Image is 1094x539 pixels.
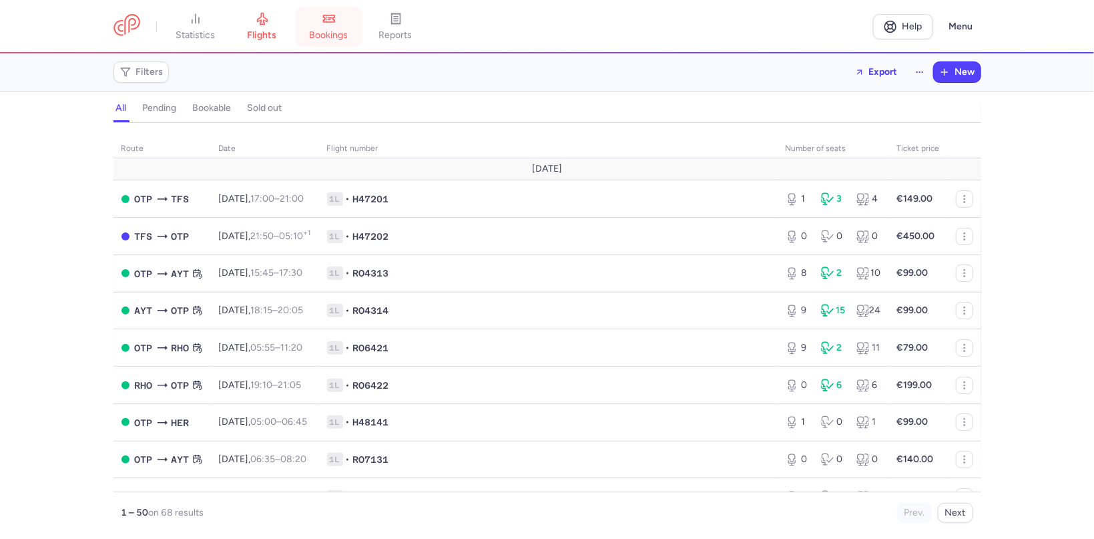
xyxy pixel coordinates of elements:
[219,491,303,502] span: [DATE],
[821,304,846,317] div: 15
[786,304,810,317] div: 9
[821,490,846,504] div: 0
[938,503,973,523] button: Next
[897,193,933,204] strong: €149.00
[897,416,928,427] strong: €99.00
[281,454,307,465] time: 08:20
[821,379,846,392] div: 6
[304,228,311,237] sup: +1
[897,491,928,502] strong: €99.00
[778,139,889,159] th: number of seats
[856,192,881,206] div: 4
[897,379,932,391] strong: €199.00
[219,379,302,391] span: [DATE],
[135,415,153,430] span: OTP
[172,452,190,467] span: AYT
[353,490,389,504] span: H48142
[897,342,928,353] strong: €79.00
[873,14,933,39] a: Help
[310,29,348,41] span: bookings
[219,193,304,204] span: [DATE],
[280,193,304,204] time: 21:00
[116,102,127,114] h4: all
[821,266,846,280] div: 2
[251,379,273,391] time: 19:10
[251,379,302,391] span: –
[821,230,846,243] div: 0
[278,379,302,391] time: 21:05
[346,341,350,355] span: •
[172,415,190,430] span: HER
[897,305,928,316] strong: €99.00
[251,491,303,502] span: –
[319,139,778,159] th: Flight number
[121,507,149,518] strong: 1 – 50
[135,266,153,281] span: OTP
[346,379,350,392] span: •
[346,415,350,429] span: •
[934,62,981,82] button: New
[353,379,389,392] span: RO6422
[786,415,810,429] div: 1
[219,454,307,465] span: [DATE],
[162,12,229,41] a: statistics
[251,230,274,242] time: 21:50
[113,14,140,39] a: CitizenPlane red outlined logo
[251,230,311,242] span: –
[353,266,389,280] span: RO4313
[282,416,308,427] time: 06:45
[280,230,311,242] time: 05:10
[353,415,389,429] span: H48141
[248,29,277,41] span: flights
[219,305,304,316] span: [DATE],
[251,305,273,316] time: 18:15
[353,304,389,317] span: RO4314
[251,491,275,502] time: 13:40
[219,267,303,279] span: [DATE],
[327,453,343,466] span: 1L
[379,29,413,41] span: reports
[219,416,308,427] span: [DATE],
[846,61,906,83] button: Export
[856,490,881,504] div: 7
[281,342,303,353] time: 11:20
[856,379,881,392] div: 6
[897,454,934,465] strong: €140.00
[172,378,190,393] span: OTP
[251,416,308,427] span: –
[786,379,810,392] div: 0
[135,341,153,355] span: OTP
[856,415,881,429] div: 1
[786,230,810,243] div: 0
[856,304,881,317] div: 24
[143,102,177,114] h4: pending
[353,453,389,466] span: RO7131
[856,266,881,280] div: 10
[786,266,810,280] div: 8
[346,453,350,466] span: •
[327,304,343,317] span: 1L
[941,14,981,39] button: Menu
[135,192,153,206] span: OTP
[327,341,343,355] span: 1L
[821,415,846,429] div: 0
[251,267,303,279] span: –
[278,305,304,316] time: 20:05
[172,303,190,318] span: OTP
[346,304,350,317] span: •
[856,341,881,355] div: 11
[897,267,928,279] strong: €99.00
[135,303,153,318] span: AYT
[251,305,304,316] span: –
[786,192,810,206] div: 1
[193,102,232,114] h4: bookable
[172,341,190,355] span: RHO
[897,503,932,523] button: Prev.
[353,192,389,206] span: H47201
[327,192,343,206] span: 1L
[327,415,343,429] span: 1L
[869,67,898,77] span: Export
[327,490,343,504] span: 1L
[362,12,429,41] a: reports
[248,102,282,114] h4: sold out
